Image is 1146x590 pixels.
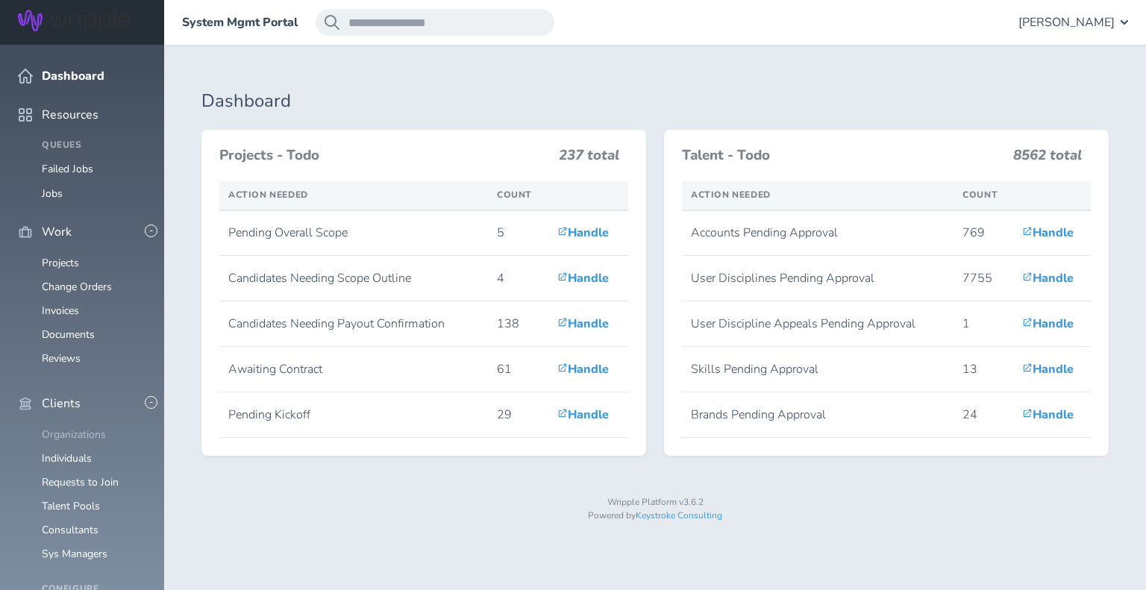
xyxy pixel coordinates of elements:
[1013,148,1082,170] h3: 8562 total
[42,256,79,270] a: Projects
[42,304,79,318] a: Invoices
[1022,225,1074,241] a: Handle
[488,347,548,392] td: 61
[488,301,548,347] td: 138
[488,210,548,256] td: 5
[42,108,98,122] span: Resources
[42,499,100,513] a: Talent Pools
[42,162,93,176] a: Failed Jobs
[201,511,1109,521] p: Powered by
[219,301,488,347] td: Candidates Needing Payout Confirmation
[497,189,532,201] span: Count
[1022,361,1074,377] a: Handle
[636,509,722,521] a: Keystroke Consulting
[557,270,609,286] a: Handle
[557,316,609,332] a: Handle
[557,407,609,423] a: Handle
[219,347,488,392] td: Awaiting Contract
[559,148,619,170] h3: 237 total
[682,301,954,347] td: User Discipline Appeals Pending Approval
[42,523,98,537] a: Consultants
[488,392,548,438] td: 29
[18,10,130,31] img: Wripple
[1018,16,1115,29] span: [PERSON_NAME]
[488,256,548,301] td: 4
[219,392,488,438] td: Pending Kickoff
[219,210,488,256] td: Pending Overall Scope
[42,186,63,201] a: Jobs
[42,427,106,442] a: Organizations
[228,189,308,201] span: Action Needed
[182,16,298,29] a: System Mgmt Portal
[691,189,771,201] span: Action Needed
[42,397,81,410] span: Clients
[1022,407,1074,423] a: Handle
[42,451,92,465] a: Individuals
[145,225,157,237] button: -
[42,547,107,561] a: Sys Managers
[954,256,1013,301] td: 7755
[1022,316,1074,332] a: Handle
[682,256,954,301] td: User Disciplines Pending Approval
[954,210,1013,256] td: 769
[201,498,1109,508] p: Wripple Platform v3.6.2
[682,210,954,256] td: Accounts Pending Approval
[682,148,1004,164] h3: Talent - Todo
[954,301,1013,347] td: 1
[557,361,609,377] a: Handle
[42,69,104,83] span: Dashboard
[557,225,609,241] a: Handle
[954,347,1013,392] td: 13
[682,392,954,438] td: Brands Pending Approval
[962,189,998,201] span: Count
[42,280,112,294] a: Change Orders
[219,256,488,301] td: Candidates Needing Scope Outline
[219,148,550,164] h3: Projects - Todo
[42,351,81,365] a: Reviews
[1022,270,1074,286] a: Handle
[1018,9,1128,36] button: [PERSON_NAME]
[954,392,1013,438] td: 24
[201,91,1109,112] h1: Dashboard
[145,396,157,409] button: -
[682,347,954,392] td: Skills Pending Approval
[42,327,95,342] a: Documents
[42,140,146,151] h4: Queues
[42,475,119,489] a: Requests to Join
[42,225,72,239] span: Work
